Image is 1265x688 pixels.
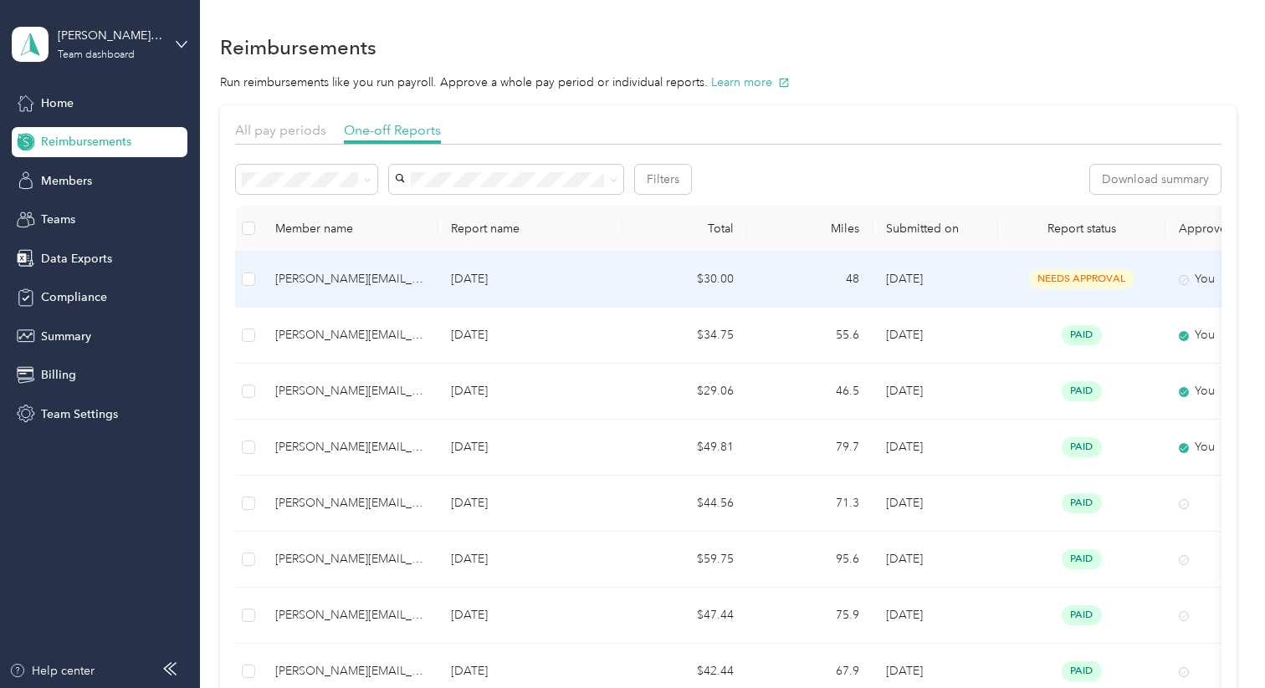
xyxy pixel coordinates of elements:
div: Miles [761,222,859,236]
span: [DATE] [886,328,923,342]
span: Billing [41,366,76,384]
td: $29.06 [622,364,747,420]
span: needs approval [1029,269,1134,288]
span: One-off Reports [344,122,441,138]
button: Filters [635,165,691,194]
p: [DATE] [451,382,608,400]
td: $59.75 [622,532,747,588]
div: Team dashboard [58,50,135,60]
td: 79.7 [747,420,873,476]
td: $47.44 [622,588,747,644]
span: [DATE] [886,272,923,286]
td: $34.75 [622,308,747,364]
span: paid [1062,605,1102,624]
span: paid [1062,493,1102,512]
span: [DATE] [886,608,923,622]
span: Summary [41,328,91,345]
span: paid [1062,661,1102,680]
h1: Reimbursements [220,38,376,56]
td: $49.81 [622,420,747,476]
div: [PERSON_NAME][EMAIL_ADDRESS][DOMAIN_NAME] [275,438,424,456]
span: Compliance [41,288,107,306]
span: Home [41,94,74,112]
span: paid [1062,325,1102,344]
button: Download summary [1090,165,1221,194]
span: [DATE] [886,440,923,454]
iframe: Everlance-gr Chat Button Frame [1171,594,1265,688]
td: 48 [747,252,873,308]
div: [PERSON_NAME][EMAIL_ADDRESS][DOMAIN_NAME] [275,550,424,568]
div: [PERSON_NAME][EMAIL_ADDRESS][DOMAIN_NAME] [275,326,424,344]
td: 46.5 [747,364,873,420]
div: Member name [275,222,424,236]
p: [DATE] [451,270,608,288]
button: Learn more [711,74,790,91]
div: [PERSON_NAME] Insurance [58,27,162,44]
th: Submitted on [873,206,998,252]
span: Team Settings [41,405,118,423]
div: [PERSON_NAME][EMAIL_ADDRESS][DOMAIN_NAME] [275,494,424,512]
button: Help center [9,662,95,680]
span: [DATE] [886,496,923,510]
span: paid [1062,549,1102,568]
span: [DATE] [886,664,923,678]
p: Run reimbursements like you run payroll. Approve a whole pay period or individual reports. [220,74,1236,91]
div: [PERSON_NAME][EMAIL_ADDRESS][DOMAIN_NAME] [275,606,424,624]
p: [DATE] [451,662,608,680]
td: 95.6 [747,532,873,588]
span: Data Exports [41,250,112,268]
div: [PERSON_NAME][EMAIL_ADDRESS][DOMAIN_NAME] [275,662,424,680]
td: 55.6 [747,308,873,364]
td: 71.3 [747,476,873,532]
span: All pay periods [235,122,326,138]
span: Reimbursements [41,133,131,150]
td: $44.56 [622,476,747,532]
div: [PERSON_NAME][EMAIL_ADDRESS][DOMAIN_NAME] [275,270,424,288]
span: [DATE] [886,552,923,566]
p: [DATE] [451,550,608,568]
span: Report status [1011,222,1152,236]
td: $30.00 [622,252,747,308]
p: [DATE] [451,606,608,624]
span: Members [41,172,92,190]
div: Total [635,222,734,236]
td: 75.9 [747,588,873,644]
span: Teams [41,211,75,228]
div: [PERSON_NAME][EMAIL_ADDRESS][DOMAIN_NAME] [275,382,424,400]
th: Report name [438,206,622,252]
span: paid [1062,381,1102,400]
p: [DATE] [451,494,608,512]
span: paid [1062,437,1102,456]
span: [DATE] [886,384,923,398]
p: [DATE] [451,326,608,344]
th: Member name [262,206,438,252]
p: [DATE] [451,438,608,456]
